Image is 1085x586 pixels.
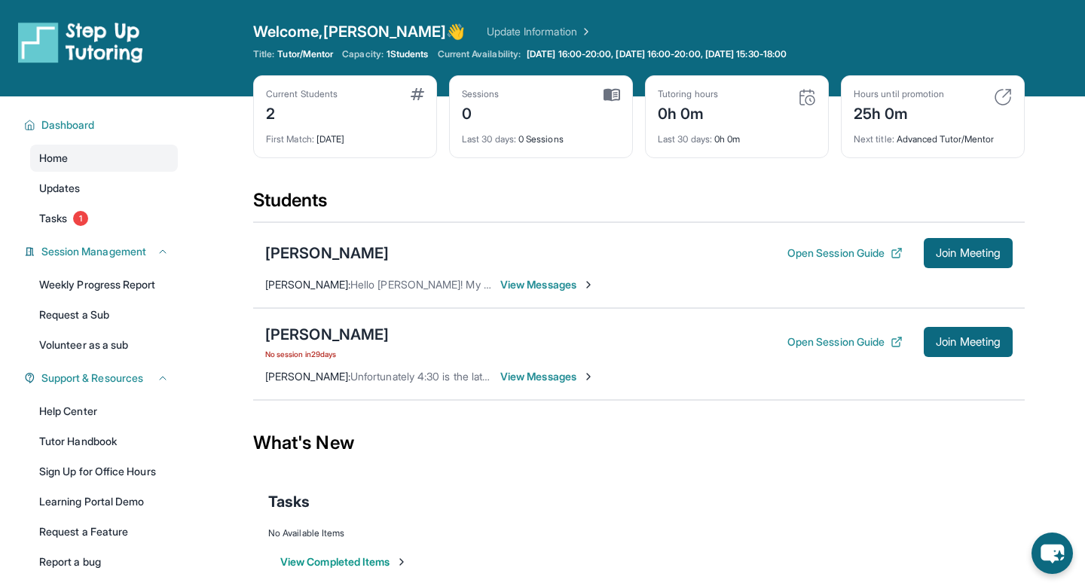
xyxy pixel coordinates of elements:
[41,371,143,386] span: Support & Resources
[39,211,67,226] span: Tasks
[524,48,790,60] a: [DATE] 16:00-20:00, [DATE] 16:00-20:00, [DATE] 15:30-18:00
[41,244,146,259] span: Session Management
[854,133,894,145] span: Next title :
[1032,533,1073,574] button: chat-button
[30,331,178,359] a: Volunteer as a sub
[30,488,178,515] a: Learning Portal Demo
[936,337,1001,346] span: Join Meeting
[73,211,88,226] span: 1
[462,133,516,145] span: Last 30 days :
[854,100,944,124] div: 25h 0m
[253,48,274,60] span: Title:
[18,21,143,63] img: logo
[30,271,178,298] a: Weekly Progress Report
[265,278,350,291] span: [PERSON_NAME] :
[582,371,594,383] img: Chevron-Right
[500,369,594,384] span: View Messages
[266,100,338,124] div: 2
[350,370,880,383] span: Unfortunately 4:30 is the latest I can go [DATE], but I have more availability [DATE] in the even...
[577,24,592,39] img: Chevron Right
[30,548,178,575] a: Report a bug
[39,181,81,196] span: Updates
[582,279,594,291] img: Chevron-Right
[41,118,95,133] span: Dashboard
[658,100,718,124] div: 0h 0m
[854,88,944,100] div: Hours until promotion
[30,518,178,545] a: Request a Feature
[253,188,1025,221] div: Students
[277,48,333,60] span: Tutor/Mentor
[253,410,1025,476] div: What's New
[30,398,178,425] a: Help Center
[266,133,314,145] span: First Match :
[39,151,68,166] span: Home
[438,48,521,60] span: Current Availability:
[658,88,718,100] div: Tutoring hours
[411,88,424,100] img: card
[936,249,1001,258] span: Join Meeting
[798,88,816,106] img: card
[342,48,384,60] span: Capacity:
[266,124,424,145] div: [DATE]
[268,527,1010,539] div: No Available Items
[527,48,787,60] span: [DATE] 16:00-20:00, [DATE] 16:00-20:00, [DATE] 15:30-18:00
[658,133,712,145] span: Last 30 days :
[994,88,1012,106] img: card
[253,21,466,42] span: Welcome, [PERSON_NAME] 👋
[462,124,620,145] div: 0 Sessions
[924,327,1013,357] button: Join Meeting
[462,100,500,124] div: 0
[265,348,389,360] span: No session in 29 days
[30,458,178,485] a: Sign Up for Office Hours
[924,238,1013,268] button: Join Meeting
[500,277,594,292] span: View Messages
[604,88,620,102] img: card
[280,554,408,569] button: View Completed Items
[30,205,178,232] a: Tasks1
[265,243,389,264] div: [PERSON_NAME]
[30,428,178,455] a: Tutor Handbook
[265,370,350,383] span: [PERSON_NAME] :
[265,324,389,345] div: [PERSON_NAME]
[787,246,903,261] button: Open Session Guide
[658,124,816,145] div: 0h 0m
[30,301,178,328] a: Request a Sub
[35,371,169,386] button: Support & Resources
[35,118,169,133] button: Dashboard
[387,48,429,60] span: 1 Students
[854,124,1012,145] div: Advanced Tutor/Mentor
[268,491,310,512] span: Tasks
[266,88,338,100] div: Current Students
[787,334,903,349] button: Open Session Guide
[30,145,178,172] a: Home
[487,24,592,39] a: Update Information
[462,88,500,100] div: Sessions
[35,244,169,259] button: Session Management
[30,175,178,202] a: Updates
